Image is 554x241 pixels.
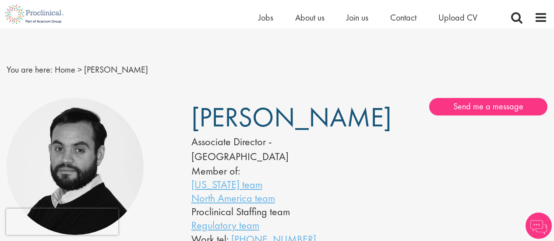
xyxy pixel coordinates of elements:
[191,134,343,164] div: Associate Director - [GEOGRAPHIC_DATA]
[7,98,144,235] img: Nick Walker
[191,164,240,178] label: Member of:
[191,205,343,218] li: Proclinical Staffing team
[346,12,368,23] a: Join us
[191,100,392,135] span: [PERSON_NAME]
[78,64,82,75] span: >
[390,12,416,23] a: Contact
[55,64,75,75] a: breadcrumb link
[258,12,273,23] a: Jobs
[6,209,118,235] iframe: reCAPTCHA
[7,64,53,75] span: You are here:
[438,12,477,23] a: Upload CV
[84,64,148,75] span: [PERSON_NAME]
[191,178,262,191] a: [US_STATE] team
[295,12,325,23] a: About us
[191,191,275,205] a: North America team
[526,213,552,239] img: Chatbot
[191,218,259,232] a: Regulatory team
[429,98,547,115] a: Send me a message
